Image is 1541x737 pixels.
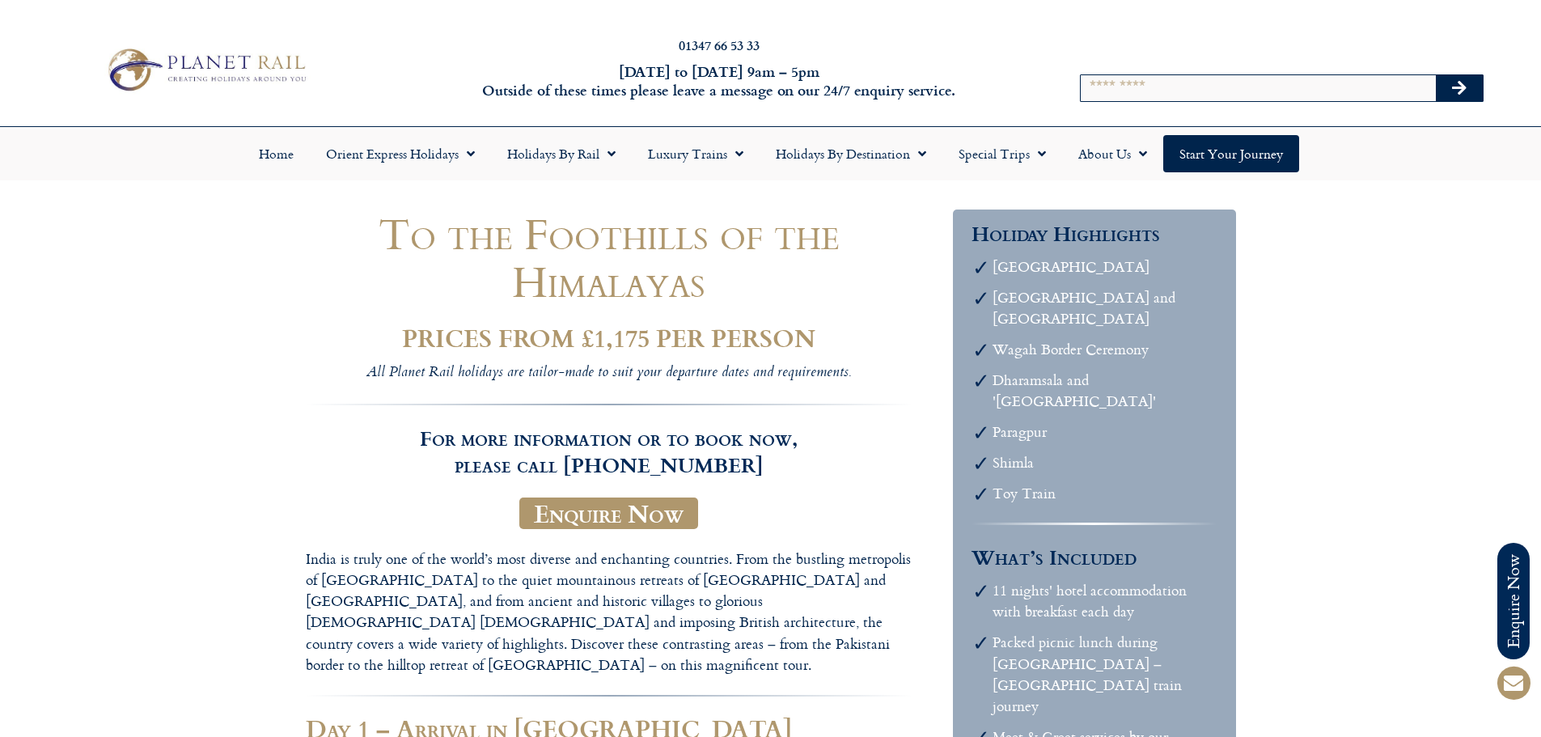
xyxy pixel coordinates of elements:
a: Holidays by Rail [491,135,632,172]
img: Planet Rail Train Holidays Logo [99,44,311,95]
button: Search [1436,75,1483,101]
a: About Us [1062,135,1163,172]
h6: [DATE] to [DATE] 9am – 5pm Outside of these times please leave a message on our 24/7 enquiry serv... [415,62,1023,100]
a: 01347 66 53 33 [679,36,760,54]
a: Holidays by Destination [760,135,942,172]
a: Home [243,135,310,172]
a: Start your Journey [1163,135,1299,172]
a: Special Trips [942,135,1062,172]
a: Luxury Trains [632,135,760,172]
nav: Menu [8,135,1533,172]
a: Orient Express Holidays [310,135,491,172]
